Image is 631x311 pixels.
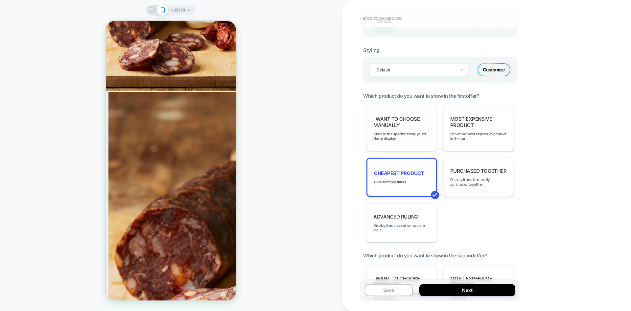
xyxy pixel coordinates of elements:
button: < back to dashboard [357,13,405,24]
span: Display items frequently purchased together [450,177,507,187]
span: Show the most expensive product in the cart [450,132,507,141]
span: I want to choose manually [373,275,430,288]
span: I want to choose manually [373,116,430,128]
span: Purchased Together [450,168,506,174]
span: Display items based on custom logic [373,223,430,232]
div: Styling [363,47,517,53]
button: Save [365,284,413,296]
span: Click for [374,180,406,184]
button: Next [419,284,515,296]
span: Cheapest Product [374,170,424,176]
span: Advanced Ruling [373,214,418,220]
span: Choose the specific items you'd like to display [373,132,430,141]
span: Most Expensive Product [450,275,507,288]
u: more filters [387,180,406,184]
span: Which product do you want to show in the second offer? [363,252,487,259]
span: CUSTOM [171,5,185,15]
span: Most Expensive Product [450,116,507,128]
span: Which product do you want to show in the first offer? [363,93,479,99]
